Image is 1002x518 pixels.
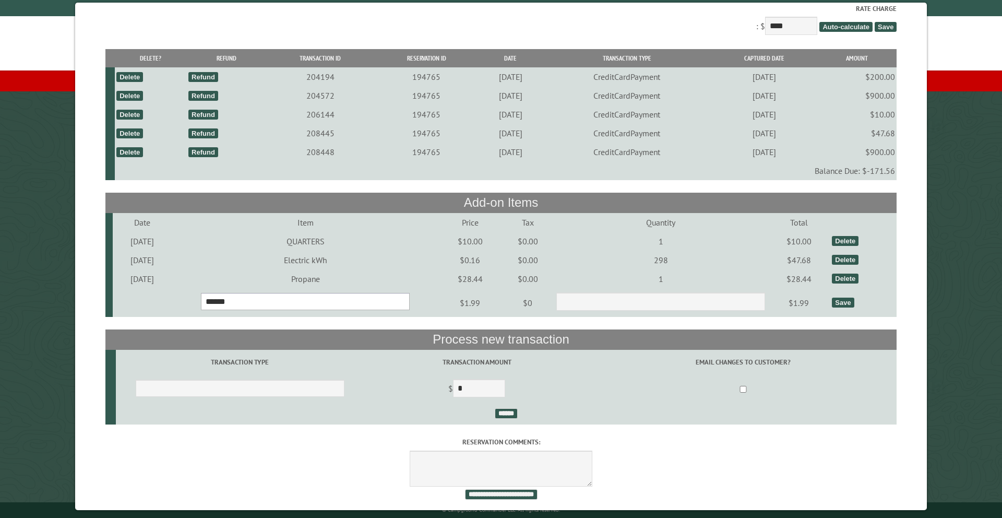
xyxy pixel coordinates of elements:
[817,105,897,124] td: $10.00
[554,213,768,232] td: Quantity
[554,251,768,269] td: 298
[442,507,560,513] small: © Campground Commander LLC. All rights reserved.
[543,143,711,161] td: CreditCardPayment
[105,437,897,447] label: Reservation comments:
[116,72,143,82] div: Delete
[375,105,479,124] td: 194765
[113,213,172,232] td: Date
[543,124,711,143] td: CreditCardPayment
[478,124,542,143] td: [DATE]
[711,49,817,67] th: Captured Date
[817,143,897,161] td: $900.00
[113,269,172,288] td: [DATE]
[113,251,172,269] td: [DATE]
[543,105,711,124] td: CreditCardPayment
[711,105,817,124] td: [DATE]
[832,298,854,308] div: Save
[105,193,897,213] th: Add-on Items
[187,49,266,67] th: Refund
[188,147,218,157] div: Refund
[266,124,375,143] td: 208445
[502,251,554,269] td: $0.00
[113,232,172,251] td: [DATE]
[478,49,542,67] th: Date
[711,86,817,105] td: [DATE]
[768,269,831,288] td: $28.44
[116,91,143,101] div: Delete
[375,86,479,105] td: 194765
[366,357,588,367] label: Transaction Amount
[478,86,542,105] td: [DATE]
[188,128,218,138] div: Refund
[438,251,502,269] td: $0.16
[115,161,897,180] td: Balance Due: $-171.56
[188,91,218,101] div: Refund
[554,232,768,251] td: 1
[105,4,897,38] div: : $
[768,251,831,269] td: $47.68
[116,110,143,120] div: Delete
[478,105,542,124] td: [DATE]
[817,86,897,105] td: $900.00
[266,67,375,86] td: 204194
[502,288,554,317] td: $0
[172,251,439,269] td: Electric kWh
[438,213,502,232] td: Price
[188,110,218,120] div: Refund
[116,147,143,157] div: Delete
[591,357,895,367] label: Email changes to customer?
[768,232,831,251] td: $10.00
[172,213,439,232] td: Item
[543,49,711,67] th: Transaction Type
[832,255,858,265] div: Delete
[502,213,554,232] td: Tax
[364,375,590,404] td: $
[116,128,143,138] div: Delete
[711,143,817,161] td: [DATE]
[105,4,897,14] label: Rate Charge
[266,86,375,105] td: 204572
[172,269,439,288] td: Propane
[554,269,768,288] td: 1
[502,269,554,288] td: $0.00
[115,49,187,67] th: Delete?
[543,67,711,86] td: CreditCardPayment
[768,213,831,232] td: Total
[375,124,479,143] td: 194765
[875,22,897,32] span: Save
[817,67,897,86] td: $200.00
[117,357,363,367] label: Transaction Type
[817,49,897,67] th: Amount
[438,232,502,251] td: $10.00
[375,143,479,161] td: 194765
[438,288,502,317] td: $1.99
[543,86,711,105] td: CreditCardPayment
[266,143,375,161] td: 208448
[819,22,873,32] span: Auto-calculate
[832,236,858,246] div: Delete
[478,143,542,161] td: [DATE]
[711,124,817,143] td: [DATE]
[375,67,479,86] td: 194765
[478,67,542,86] td: [DATE]
[438,269,502,288] td: $28.44
[375,49,479,67] th: Reservation ID
[266,105,375,124] td: 206144
[188,72,218,82] div: Refund
[832,274,858,284] div: Delete
[172,232,439,251] td: QUARTERS
[266,49,375,67] th: Transaction ID
[502,232,554,251] td: $0.00
[105,329,897,349] th: Process new transaction
[768,288,831,317] td: $1.99
[817,124,897,143] td: $47.68
[711,67,817,86] td: [DATE]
